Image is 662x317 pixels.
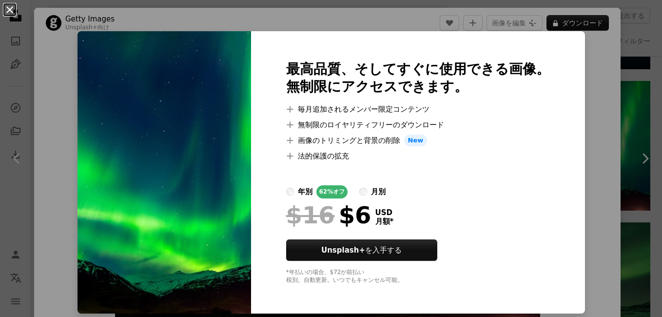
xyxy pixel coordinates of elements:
div: 年別 [298,186,312,198]
div: 62% オフ [316,185,348,198]
button: Unsplash+を入手する [286,239,437,261]
h2: 最高品質、そしてすぐに使用できる画像。 無制限にアクセスできます。 [286,60,550,96]
li: 画像のトリミングと背景の削除 [286,135,550,146]
span: $16 [286,202,335,228]
span: USD [375,208,394,217]
strong: Unsplash+ [321,246,365,255]
span: New [404,135,428,146]
div: 月別 [371,186,386,198]
input: 月別 [359,188,367,196]
div: *年払いの場合、 $72 が前払い 税別。自動更新。いつでもキャンセル可能。 [286,269,550,284]
img: premium_photo-1661899774088-b262f5532d68 [78,31,251,314]
div: $6 [286,202,371,228]
li: 無制限のロイヤリティフリーのダウンロード [286,119,550,131]
li: 毎月追加されるメンバー限定コンテンツ [286,103,550,115]
input: 年別62%オフ [286,188,294,196]
li: 法的保護の拡充 [286,150,550,162]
